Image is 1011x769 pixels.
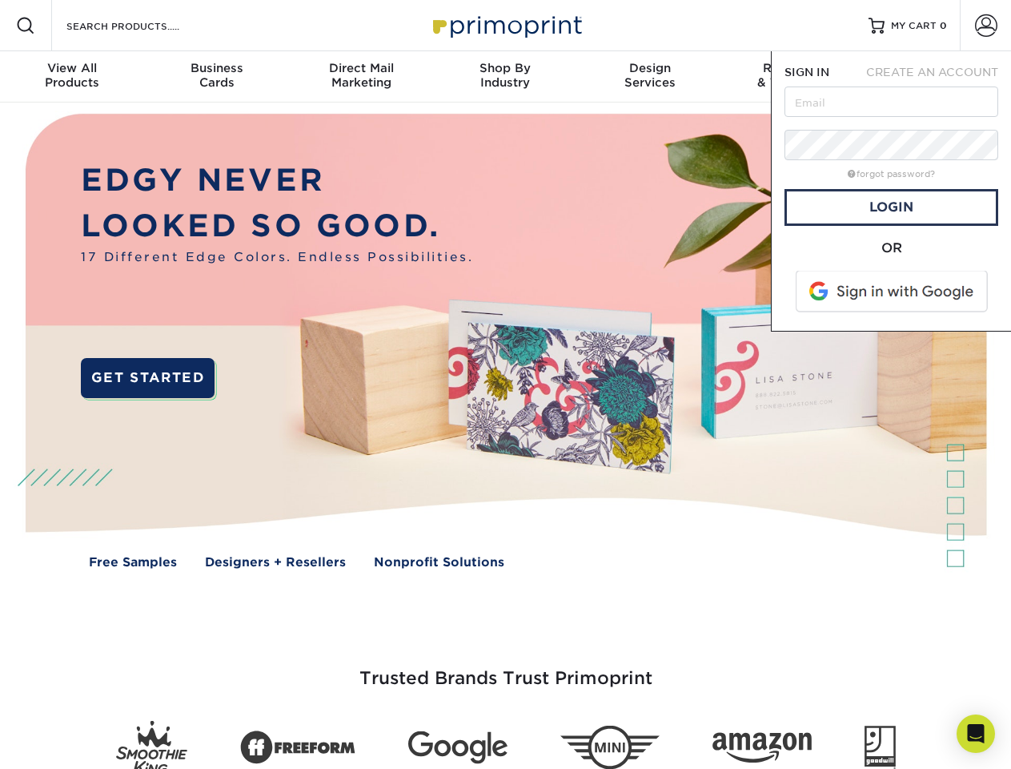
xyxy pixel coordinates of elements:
a: Resources& Templates [722,51,866,103]
a: DesignServices [578,51,722,103]
img: Amazon [712,733,812,763]
span: Resources [722,61,866,75]
a: Nonprofit Solutions [374,554,504,572]
span: CREATE AN ACCOUNT [866,66,998,79]
div: Marketing [289,61,433,90]
img: Goodwill [865,726,896,769]
span: 0 [940,20,947,31]
a: Login [784,189,998,226]
a: forgot password? [848,169,935,179]
span: Business [144,61,288,75]
div: Cards [144,61,288,90]
div: Services [578,61,722,90]
p: LOOKED SO GOOD. [81,203,473,249]
span: 17 Different Edge Colors. Endless Possibilities. [81,248,473,267]
span: Design [578,61,722,75]
a: GET STARTED [81,358,215,398]
a: BusinessCards [144,51,288,103]
p: EDGY NEVER [81,158,473,203]
span: Direct Mail [289,61,433,75]
h3: Trusted Brands Trust Primoprint [38,630,974,708]
div: Industry [433,61,577,90]
a: Free Samples [89,554,177,572]
a: Shop ByIndustry [433,51,577,103]
a: Direct MailMarketing [289,51,433,103]
div: Open Intercom Messenger [957,715,995,753]
span: SIGN IN [784,66,829,79]
div: OR [784,239,998,258]
input: Email [784,87,998,117]
img: Primoprint [426,8,586,42]
input: SEARCH PRODUCTS..... [65,16,221,35]
span: MY CART [891,19,937,33]
a: Designers + Resellers [205,554,346,572]
span: Shop By [433,61,577,75]
img: Google [408,731,508,764]
div: & Templates [722,61,866,90]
